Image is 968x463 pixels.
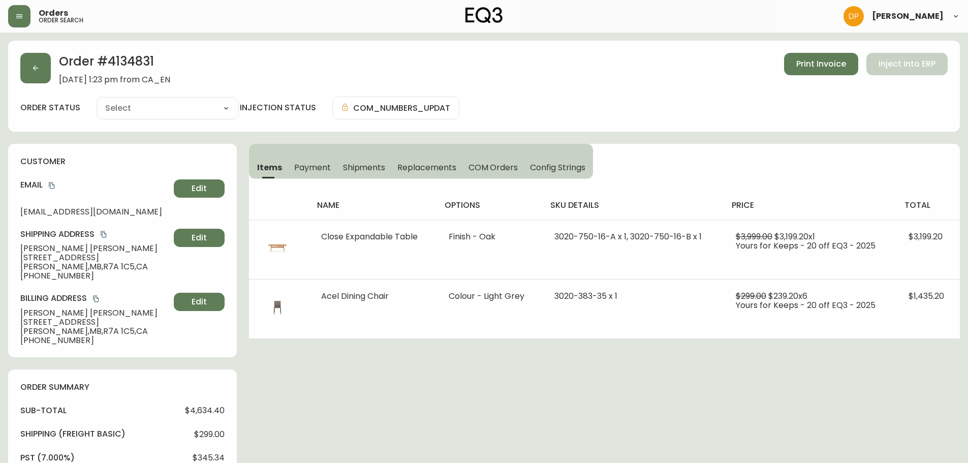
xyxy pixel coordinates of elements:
[20,336,170,345] span: [PHONE_NUMBER]
[550,200,715,211] h4: sku details
[261,292,294,324] img: 3020-383-MC-400-1-ckfdje7ih6frt0186ab83kpbt.jpg
[904,200,952,211] h4: total
[261,232,294,265] img: 3020-750-AB-400-1-clf8vq77511z601061fsdrcbv.jpg
[445,200,534,211] h4: options
[39,17,83,23] h5: order search
[317,200,428,211] h4: name
[20,253,170,262] span: [STREET_ADDRESS]
[321,231,418,242] span: Close Expandable Table
[909,231,943,242] span: $3,199.20
[449,232,530,241] li: Finish - Oak
[20,244,170,253] span: [PERSON_NAME] [PERSON_NAME]
[768,290,807,302] span: $239.20 x 6
[174,293,225,311] button: Edit
[784,53,858,75] button: Print Invoice
[736,299,876,311] span: Yours for Keeps - 20 off EQ3 - 2025
[294,162,331,173] span: Payment
[20,156,225,167] h4: customer
[257,162,282,173] span: Items
[20,207,170,217] span: [EMAIL_ADDRESS][DOMAIN_NAME]
[20,271,170,281] span: [PHONE_NUMBER]
[872,12,944,20] span: [PERSON_NAME]
[736,240,876,252] span: Yours for Keeps - 20 off EQ3 - 2025
[192,183,207,194] span: Edit
[736,231,772,242] span: $3,999.00
[20,229,170,240] h4: Shipping Address
[193,453,225,462] span: $345.34
[796,58,846,70] span: Print Invoice
[20,293,170,304] h4: Billing Address
[530,162,585,173] span: Config Strings
[449,292,530,301] li: Colour - Light Grey
[20,308,170,318] span: [PERSON_NAME] [PERSON_NAME]
[844,6,864,26] img: b0154ba12ae69382d64d2f3159806b19
[321,290,389,302] span: Acel Dining Chair
[194,430,225,439] span: $299.00
[99,229,109,239] button: copy
[732,200,889,211] h4: price
[343,162,386,173] span: Shipments
[20,179,170,191] h4: Email
[59,75,170,84] span: [DATE] 1:23 pm from CA_EN
[554,231,702,242] span: 3020-750-16-A x 1, 3020-750-16-B x 1
[20,327,170,336] span: [PERSON_NAME] , MB , R7A 1C5 , CA
[20,318,170,327] span: [STREET_ADDRESS]
[554,290,617,302] span: 3020-383-35 x 1
[47,180,57,191] button: copy
[240,102,316,113] h4: injection status
[469,162,518,173] span: COM Orders
[20,262,170,271] span: [PERSON_NAME] , MB , R7A 1C5 , CA
[20,102,80,113] label: order status
[39,9,68,17] span: Orders
[91,294,101,304] button: copy
[774,231,815,242] span: $3,199.20 x 1
[736,290,766,302] span: $299.00
[192,296,207,307] span: Edit
[20,405,67,416] h4: sub-total
[174,179,225,198] button: Edit
[174,229,225,247] button: Edit
[20,382,225,393] h4: order summary
[397,162,456,173] span: Replacements
[909,290,944,302] span: $1,435.20
[192,232,207,243] span: Edit
[59,53,170,75] h2: Order # 4134831
[20,428,126,440] h4: Shipping ( Freight Basic )
[465,7,503,23] img: logo
[185,406,225,415] span: $4,634.40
